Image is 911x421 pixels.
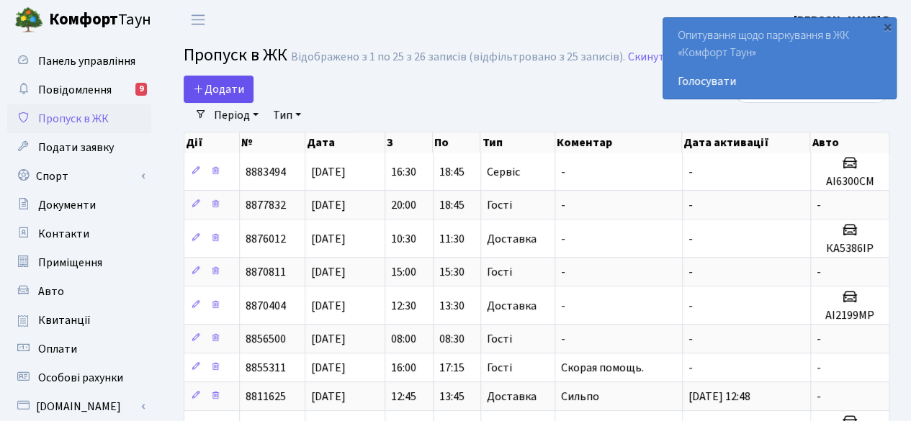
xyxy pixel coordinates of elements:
span: Повідомлення [38,82,112,98]
a: Додати [184,76,253,103]
span: - [817,389,821,404]
span: - [561,298,565,314]
th: З [385,132,433,153]
th: Дата [305,132,385,153]
span: Пропуск в ЖК [38,111,109,127]
span: - [561,331,565,347]
a: Пропуск в ЖК [7,104,151,133]
span: - [561,231,565,247]
span: 17:15 [439,360,465,376]
span: Приміщення [38,255,102,271]
span: 08:00 [391,331,416,347]
span: Додати [193,81,244,97]
h5: АІ2199МР [817,309,883,322]
a: Панель управління [7,47,151,76]
span: Подати заявку [38,140,114,155]
span: Квитанції [38,312,91,328]
a: Приміщення [7,248,151,277]
h5: КА5386ІР [817,242,883,255]
span: 15:00 [391,264,416,280]
span: [DATE] [311,197,346,213]
span: Контакти [38,226,89,242]
span: Доставка [487,300,537,312]
th: Коментар [555,132,683,153]
a: Голосувати [678,73,881,90]
a: Авто [7,277,151,306]
span: 8877832 [246,197,286,213]
span: Доставка [487,233,537,245]
th: Авто [810,132,889,153]
a: Повідомлення9 [7,76,151,104]
b: [PERSON_NAME] В. [794,12,894,28]
span: 8811625 [246,389,286,404]
span: 10:30 [391,231,416,247]
span: Гості [487,333,512,345]
span: - [561,197,565,213]
span: 13:30 [439,298,465,314]
span: - [817,360,821,376]
span: 16:30 [391,164,416,180]
span: 8870404 [246,298,286,314]
span: - [688,264,693,280]
th: № [240,132,305,153]
span: - [688,231,693,247]
th: Тип [480,132,555,153]
span: 20:00 [391,197,416,213]
a: Оплати [7,335,151,363]
span: - [688,331,693,347]
span: 8855311 [246,360,286,376]
span: [DATE] [311,331,346,347]
a: [PERSON_NAME] В. [794,12,894,29]
span: Пропуск в ЖК [184,42,287,68]
span: - [817,331,821,347]
span: 11:30 [439,231,465,247]
span: 18:45 [439,164,465,180]
span: Доставка [487,391,537,402]
span: Авто [38,284,64,299]
a: Спорт [7,162,151,191]
a: [DOMAIN_NAME] [7,392,151,421]
span: - [688,298,693,314]
span: Гості [487,199,512,211]
span: Сервіс [487,166,520,178]
span: - [817,197,821,213]
a: Особові рахунки [7,363,151,392]
span: Панель управління [38,53,135,69]
span: - [688,360,693,376]
img: logo.png [14,6,43,35]
span: 15:30 [439,264,465,280]
span: 12:45 [391,389,416,404]
span: 18:45 [439,197,465,213]
span: 13:45 [439,389,465,404]
span: [DATE] [311,164,346,180]
span: [DATE] [311,264,346,280]
span: 16:00 [391,360,416,376]
span: - [688,164,693,180]
a: Квитанції [7,306,151,335]
span: 8870811 [246,264,286,280]
button: Переключити навігацію [180,8,216,32]
th: Дата активації [682,132,810,153]
span: Документи [38,197,96,213]
span: - [688,197,693,213]
span: [DATE] [311,231,346,247]
div: Опитування щодо паркування в ЖК «Комфорт Таун» [663,18,896,99]
span: 08:30 [439,331,465,347]
span: Сильпо [561,389,599,404]
div: 9 [135,83,147,96]
span: Особові рахунки [38,370,123,386]
span: 12:30 [391,298,416,314]
a: Подати заявку [7,133,151,162]
span: Таун [49,8,151,32]
a: Документи [7,191,151,219]
span: 8876012 [246,231,286,247]
span: Гості [487,266,512,278]
span: Скорая помощь. [561,360,644,376]
span: 8883494 [246,164,286,180]
a: Контакти [7,219,151,248]
b: Комфорт [49,8,118,31]
div: × [880,19,894,34]
span: Оплати [38,341,77,357]
span: [DATE] 12:48 [688,389,750,404]
th: Дії [184,132,240,153]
